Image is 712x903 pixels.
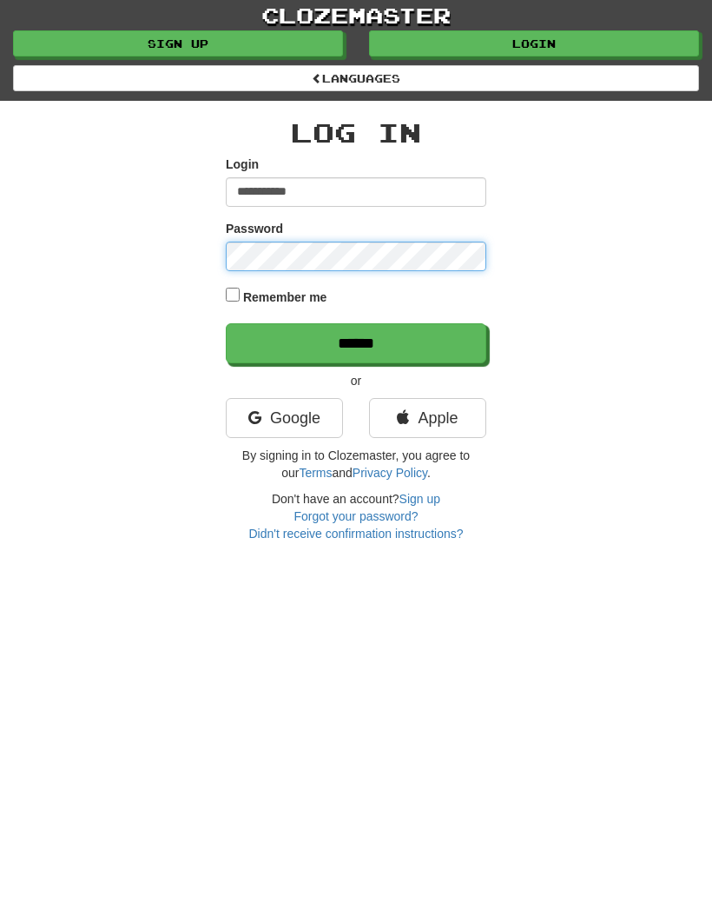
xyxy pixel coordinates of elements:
[226,490,486,542] div: Don't have an account?
[13,30,343,56] a: Sign up
[13,65,699,91] a: Languages
[226,447,486,481] p: By signing in to Clozemaster, you agree to our and .
[293,509,418,523] a: Forgot your password?
[248,527,463,541] a: Didn't receive confirmation instructions?
[226,220,283,237] label: Password
[243,289,327,306] label: Remember me
[226,398,343,438] a: Google
[226,372,486,389] p: or
[399,492,440,506] a: Sign up
[226,156,259,173] label: Login
[226,118,486,147] h2: Log In
[353,466,427,480] a: Privacy Policy
[369,30,699,56] a: Login
[369,398,486,438] a: Apple
[299,466,332,480] a: Terms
